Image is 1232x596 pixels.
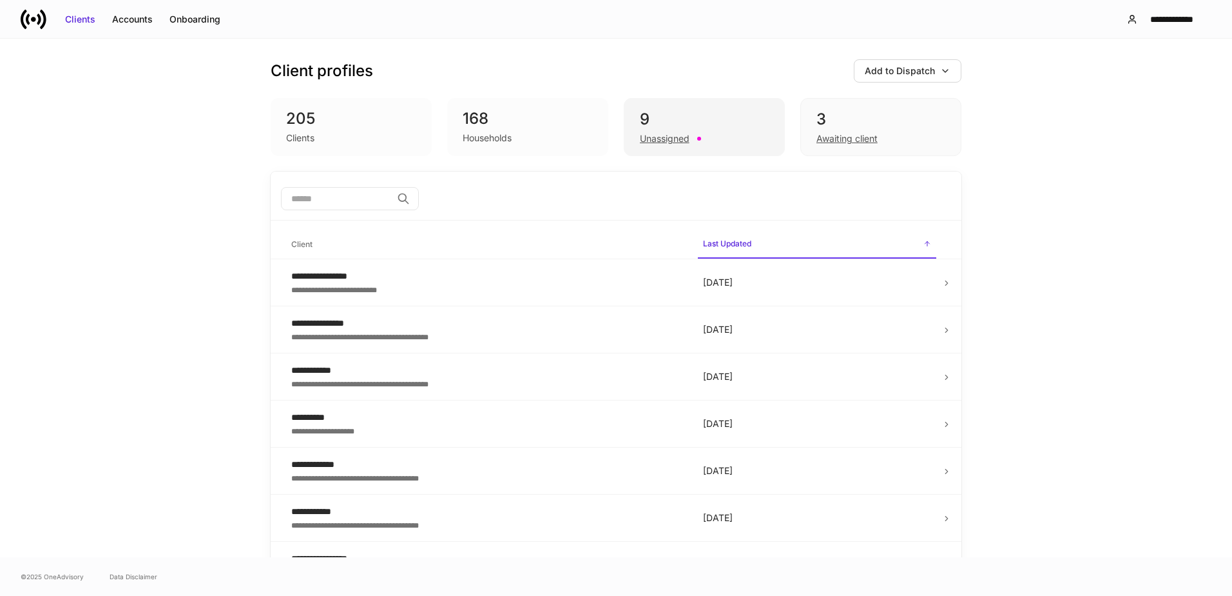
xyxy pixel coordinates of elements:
[112,13,153,26] div: Accounts
[800,98,961,156] div: 3Awaiting client
[161,9,229,30] button: Onboarding
[703,237,751,250] h6: Last Updated
[286,232,688,258] span: Client
[291,238,313,250] h6: Client
[865,65,935,77] div: Add to Dispatch
[110,571,157,582] a: Data Disclaimer
[463,132,512,144] div: Households
[703,370,931,383] p: [DATE]
[286,108,416,129] div: 205
[703,276,931,289] p: [DATE]
[21,571,84,582] span: © 2025 OneAdvisory
[57,9,104,30] button: Clients
[271,61,373,81] h3: Client profiles
[854,59,961,83] button: Add to Dispatch
[624,98,785,156] div: 9Unassigned
[703,512,931,524] p: [DATE]
[286,132,314,144] div: Clients
[703,464,931,477] p: [DATE]
[640,132,689,145] div: Unassigned
[816,132,878,145] div: Awaiting client
[65,13,95,26] div: Clients
[640,109,769,130] div: 9
[703,417,931,430] p: [DATE]
[703,323,931,336] p: [DATE]
[104,9,161,30] button: Accounts
[698,231,936,259] span: Last Updated
[169,13,220,26] div: Onboarding
[816,109,945,130] div: 3
[463,108,593,129] div: 168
